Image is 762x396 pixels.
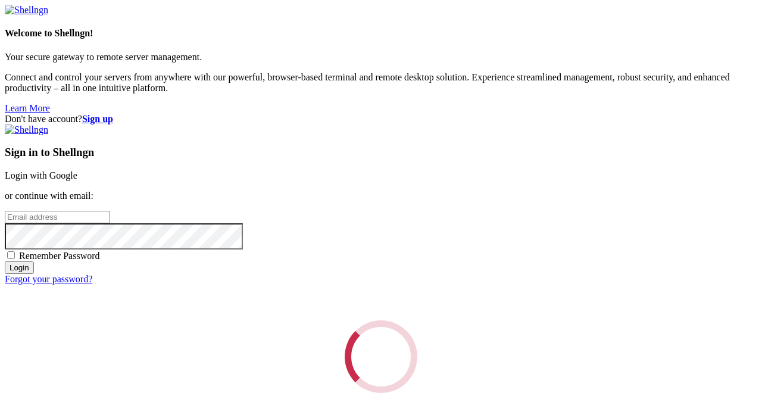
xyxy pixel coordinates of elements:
[7,251,15,259] input: Remember Password
[5,28,757,39] h4: Welcome to Shellngn!
[5,114,757,124] div: Don't have account?
[5,124,48,135] img: Shellngn
[5,72,757,93] p: Connect and control your servers from anywhere with our powerful, browser-based terminal and remo...
[5,211,110,223] input: Email address
[19,251,100,261] span: Remember Password
[5,274,92,284] a: Forgot your password?
[5,261,34,274] input: Login
[5,52,757,63] p: Your secure gateway to remote server management.
[5,191,757,201] p: or continue with email:
[5,103,50,113] a: Learn More
[5,146,757,159] h3: Sign in to Shellngn
[5,170,77,180] a: Login with Google
[82,114,113,124] a: Sign up
[5,5,48,15] img: Shellngn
